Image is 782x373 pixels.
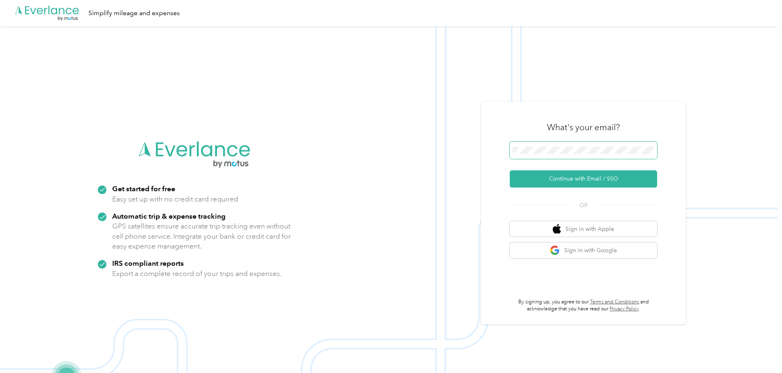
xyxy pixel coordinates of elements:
[510,298,657,313] p: By signing up, you agree to our and acknowledge that you have read our .
[736,327,782,373] iframe: Everlance-gr Chat Button Frame
[88,8,180,18] div: Simplify mileage and expenses
[510,170,657,188] button: Continue with Email / SSO
[610,306,639,312] a: Privacy Policy
[569,201,598,210] span: OR
[643,145,653,155] keeper-lock: Open Keeper Popup
[510,221,657,237] button: apple logoSign in with Apple
[112,259,184,267] strong: IRS compliant reports
[590,299,639,305] a: Terms and Conditions
[112,194,238,204] p: Easy set up with no credit card required
[112,184,175,193] strong: Get started for free
[112,269,282,279] p: Export a complete record of your trips and expenses.
[547,122,620,133] h3: What's your email?
[510,242,657,258] button: google logoSign in with Google
[553,224,561,234] img: apple logo
[112,221,291,251] p: GPS satellites ensure accurate trip tracking even without cell phone service. Integrate your bank...
[112,212,226,220] strong: Automatic trip & expense tracking
[550,245,560,255] img: google logo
